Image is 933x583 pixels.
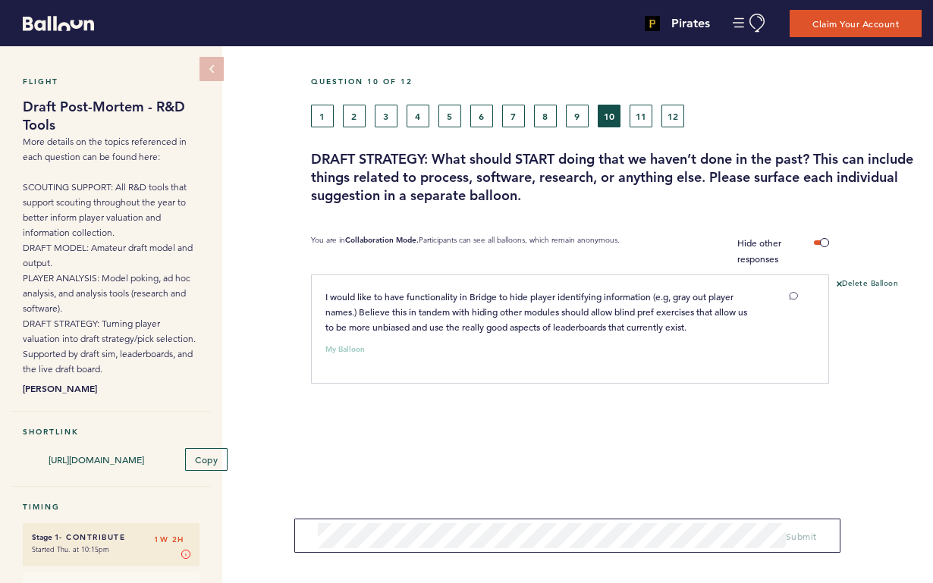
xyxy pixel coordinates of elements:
[325,290,749,333] span: I would like to have functionality in Bridge to hide player identifying information (e.g, gray ou...
[786,528,817,544] button: Submit
[345,235,419,245] b: Collaboration Mode.
[23,427,199,437] h5: Shortlink
[23,136,196,375] span: More details on the topics referenced in each question can be found here: SCOUTING SUPPORT: All R...
[737,237,781,265] span: Hide other responses
[311,77,922,86] h5: Question 10 of 12
[438,105,461,127] button: 5
[733,14,767,33] button: Manage Account
[32,532,190,542] h6: - Contribute
[23,77,199,86] h5: Flight
[343,105,366,127] button: 2
[311,235,620,267] p: You are in Participants can see all balloons, which remain anonymous.
[23,502,199,512] h5: Timing
[671,14,710,33] h4: Pirates
[534,105,557,127] button: 8
[598,105,620,127] button: 10
[470,105,493,127] button: 6
[311,105,334,127] button: 1
[195,453,218,465] span: Copy
[375,105,397,127] button: 3
[407,105,429,127] button: 4
[502,105,525,127] button: 7
[837,278,898,290] button: Delete Balloon
[185,448,228,471] button: Copy
[154,532,184,547] span: 1W 2H
[23,381,199,396] b: [PERSON_NAME]
[311,150,922,205] h3: DRAFT STRATEGY: What should START doing that we haven’t done in the past? This can include things...
[786,530,817,542] span: Submit
[11,15,94,31] a: Balloon
[32,544,109,554] time: Started Thu. at 10:15pm
[325,346,365,353] small: My Balloon
[23,98,199,134] h1: Draft Post-Mortem - R&D Tools
[790,10,922,37] button: Claim Your Account
[630,105,652,127] button: 11
[23,16,94,31] svg: Balloon
[661,105,684,127] button: 12
[566,105,589,127] button: 9
[32,532,59,542] small: Stage 1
